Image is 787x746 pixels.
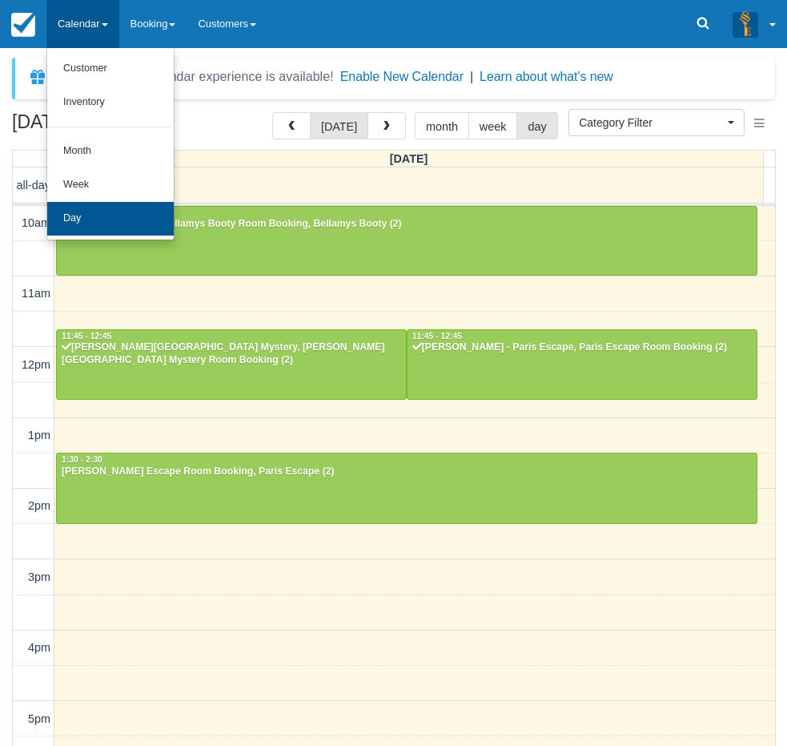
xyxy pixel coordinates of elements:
[516,112,557,139] button: day
[47,168,174,202] a: Week
[568,109,745,136] button: Category Filter
[468,112,518,139] button: week
[54,67,334,87] div: A new Booking Calendar experience is available!
[340,69,464,85] button: Enable New Calendar
[480,70,613,83] a: Learn about what's new
[56,329,407,400] a: 11:45 - 12:45[PERSON_NAME][GEOGRAPHIC_DATA] Mystery, [PERSON_NAME][GEOGRAPHIC_DATA] Mystery Room ...
[46,48,175,240] ul: Calendar
[22,287,50,300] span: 11am
[47,86,174,119] a: Inventory
[61,341,402,367] div: [PERSON_NAME][GEOGRAPHIC_DATA] Mystery, [PERSON_NAME][GEOGRAPHIC_DATA] Mystery Room Booking (2)
[310,112,368,139] button: [DATE]
[733,11,758,37] img: A3
[407,329,757,400] a: 11:45 - 12:45[PERSON_NAME] - Paris Escape, Paris Escape Room Booking (2)
[28,641,50,654] span: 4pm
[47,135,174,168] a: Month
[28,571,50,583] span: 3pm
[22,216,50,229] span: 10am
[56,206,757,276] a: 10:00 - 11:00[PERSON_NAME] - Bellamys Booty Room Booking, Bellamys Booty (2)
[22,358,50,371] span: 12pm
[17,179,50,192] span: all-day
[62,455,102,464] span: 1:30 - 2:30
[412,332,462,341] span: 11:45 - 12:45
[415,112,469,139] button: month
[28,499,50,512] span: 2pm
[28,429,50,442] span: 1pm
[61,218,753,231] div: [PERSON_NAME] - Bellamys Booty Room Booking, Bellamys Booty (2)
[47,202,174,236] a: Day
[61,466,753,478] div: [PERSON_NAME] Escape Room Booking, Paris Escape (2)
[470,70,473,83] span: |
[56,453,757,523] a: 1:30 - 2:30[PERSON_NAME] Escape Room Booking, Paris Escape (2)
[412,341,753,354] div: [PERSON_NAME] - Paris Escape, Paris Escape Room Booking (2)
[28,712,50,725] span: 5pm
[579,115,724,131] span: Category Filter
[12,112,215,142] h2: [DATE]
[47,52,174,86] a: Customer
[11,13,35,37] img: checkfront-main-nav-mini-logo.png
[62,332,111,341] span: 11:45 - 12:45
[390,152,428,165] span: [DATE]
